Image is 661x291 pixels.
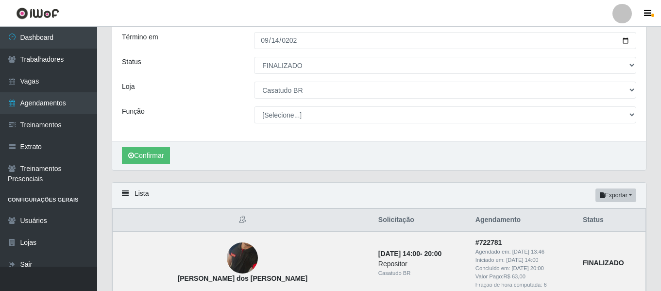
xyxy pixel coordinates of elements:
[506,257,538,263] time: [DATE] 14:00
[511,265,543,271] time: [DATE] 20:00
[512,249,544,255] time: [DATE] 13:46
[16,7,59,19] img: CoreUI Logo
[378,259,464,269] div: Repositor
[122,57,141,67] label: Status
[424,250,441,257] time: 20:00
[122,147,170,164] button: Confirmar
[475,264,571,273] div: Concluido em:
[475,239,502,246] strong: # 722781
[475,273,571,281] div: Valor Pago: R$ 63,00
[583,259,624,267] strong: FINALIZADO
[122,106,145,117] label: Função
[178,274,308,282] strong: [PERSON_NAME] dos [PERSON_NAME]
[577,209,646,232] th: Status
[475,281,571,289] div: Fração de hora computada: 6
[470,209,577,232] th: Agendamento
[378,250,420,257] time: [DATE] 14:00
[475,256,571,264] div: Iniciado em:
[122,32,158,42] label: Término em
[112,183,646,208] div: Lista
[373,209,470,232] th: Solicitação
[227,226,258,290] img: João Miguel dos Santos Ramos
[378,250,441,257] strong: -
[595,188,636,202] button: Exportar
[378,269,464,277] div: Casatudo BR
[122,82,135,92] label: Loja
[475,248,571,256] div: Agendado em:
[254,32,636,49] input: 00/00/0000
